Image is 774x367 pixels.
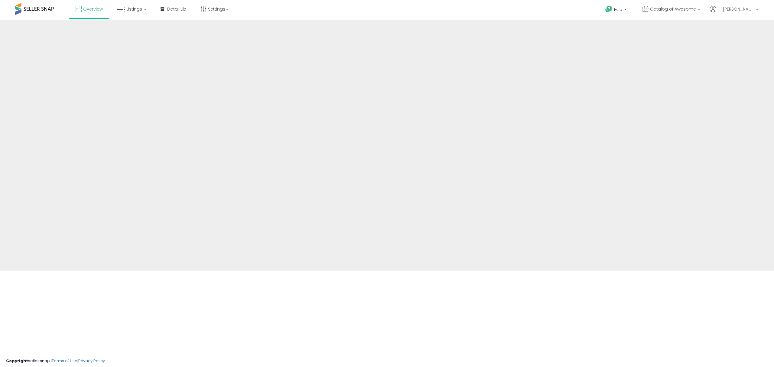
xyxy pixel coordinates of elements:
a: Help [600,1,633,20]
span: Overview [83,6,103,12]
span: Listings [126,6,142,12]
span: DataHub [167,6,186,12]
i: Get Help [605,5,613,13]
span: Hi [PERSON_NAME] [718,6,754,12]
a: Hi [PERSON_NAME] [710,6,758,20]
span: Catalog of Awesome [650,6,696,12]
span: Help [614,7,622,12]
